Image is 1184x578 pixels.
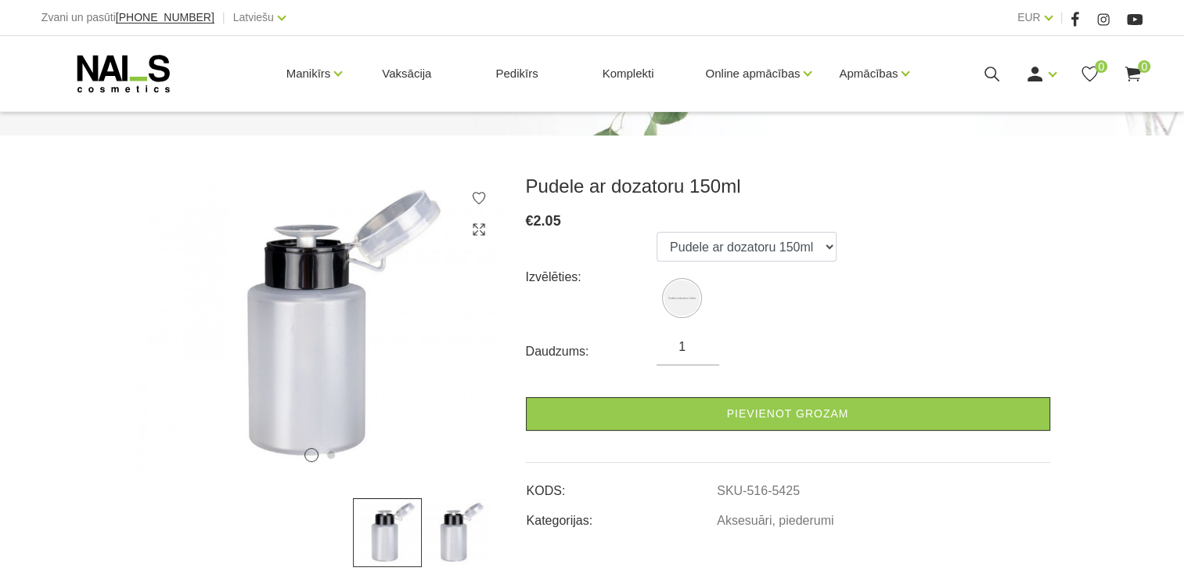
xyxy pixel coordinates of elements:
[590,36,667,111] a: Komplekti
[1095,60,1107,73] span: 0
[526,175,1050,198] h3: Pudele ar dozatoru 150ml
[327,451,335,459] button: 2 of 2
[664,280,700,316] img: Pudele ar dozatoru 150ml
[526,339,657,364] div: Daudzums:
[1080,64,1099,84] a: 0
[41,8,214,27] div: Zvani un pasūti
[1123,64,1143,84] a: 0
[526,471,717,500] td: KODS:
[526,265,657,290] div: Izvēlēties:
[526,397,1050,431] a: Pievienot grozam
[369,36,444,111] a: Vaksācija
[717,484,800,498] a: SKU-516-5425
[116,12,214,23] a: [PHONE_NUMBER]
[286,42,331,105] a: Manikīrs
[233,8,274,27] a: Latviešu
[526,213,534,229] span: €
[534,213,561,229] span: 2.05
[1138,60,1150,73] span: 0
[705,42,800,105] a: Online apmācības
[304,448,318,462] button: 1 of 2
[135,175,502,475] img: ...
[422,498,491,567] img: ...
[1060,8,1063,27] span: |
[717,514,833,528] a: Aksesuāri, piederumi
[116,11,214,23] span: [PHONE_NUMBER]
[839,42,898,105] a: Apmācības
[353,498,422,567] img: ...
[483,36,550,111] a: Pedikīrs
[1017,8,1041,27] a: EUR
[526,500,717,530] td: Kategorijas:
[222,8,225,27] span: |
